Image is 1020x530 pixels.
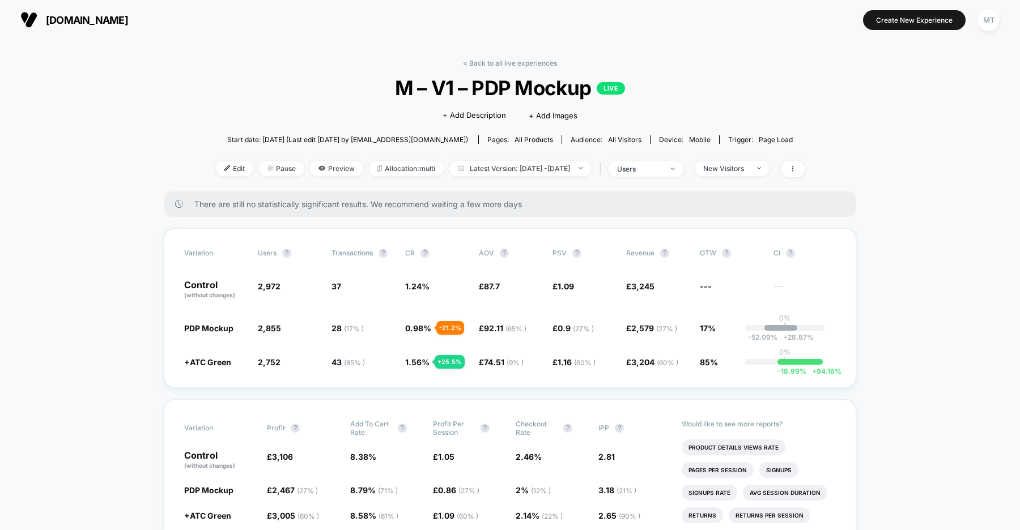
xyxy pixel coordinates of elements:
[267,511,319,520] span: £
[224,165,230,171] img: edit
[344,324,364,333] span: ( 17 % )
[660,249,669,258] button: ?
[331,357,365,367] span: 43
[184,357,231,367] span: +ATC Green
[463,59,557,67] a: < Back to all live experiences
[779,314,790,322] p: 0%
[700,249,762,258] span: OTW
[773,283,836,300] span: ---
[184,451,256,470] p: Control
[631,357,678,367] span: 3,204
[405,281,430,291] span: 1.24 %
[272,511,319,520] span: 3,005
[433,420,475,437] span: Profit Per Session
[515,135,553,144] span: all products
[184,323,233,333] span: PDP Mockup
[282,249,291,258] button: ?
[773,249,836,258] span: CI
[703,164,749,173] div: New Visitors
[433,485,479,495] span: £
[563,424,572,433] button: ?
[552,357,596,367] span: £
[259,161,304,176] span: Pause
[433,511,478,520] span: £
[598,485,636,495] span: 3.18
[458,165,464,171] img: calendar
[457,512,478,520] span: ( 60 % )
[617,486,636,495] span: ( 21 % )
[438,452,454,461] span: 1.05
[784,322,786,331] p: |
[812,367,817,375] span: +
[479,249,494,257] span: AOV
[783,333,788,341] span: +
[615,424,624,433] button: ?
[597,161,609,177] span: |
[558,357,596,367] span: 1.16
[267,165,273,171] img: end
[297,512,319,520] span: ( 60 % )
[779,348,790,356] p: 0%
[579,167,583,169] img: end
[516,452,542,461] span: 2.46 %
[598,424,609,432] span: IPP
[657,358,678,367] span: ( 60 % )
[405,323,431,333] span: 0.98 %
[552,281,574,291] span: £
[505,324,526,333] span: ( 65 % )
[700,281,712,291] span: ---
[682,439,785,455] li: Product Details Views Rate
[757,167,761,169] img: end
[784,356,786,365] p: |
[267,485,318,495] span: £
[974,8,1003,32] button: MT
[272,452,293,461] span: 3,106
[573,324,594,333] span: ( 27 % )
[291,424,300,433] button: ?
[216,161,253,176] span: Edit
[438,485,479,495] span: 0.86
[631,323,677,333] span: 2,579
[531,486,551,495] span: ( 12 % )
[350,452,376,461] span: 8.38 %
[777,333,814,341] span: 28.87 %
[331,323,364,333] span: 28
[350,511,398,520] span: 8.58 %
[558,323,594,333] span: 0.9
[227,135,468,144] span: Start date: [DATE] (Last edit [DATE] by [EMAIL_ADDRESS][DOMAIN_NAME])
[500,249,509,258] button: ?
[977,9,1000,31] div: MT
[310,161,363,176] span: Preview
[194,199,834,209] span: There are still no statistically significant results. We recommend waiting a few more days
[748,333,777,341] span: -52.09 %
[682,420,836,428] p: Would like to see more reports?
[552,323,594,333] span: £
[786,249,795,258] button: ?
[542,512,563,520] span: ( 22 % )
[272,485,318,495] span: 2,467
[449,161,591,176] span: Latest Version: [DATE] - [DATE]
[184,249,246,258] span: Variation
[435,355,465,369] div: + 25.5 %
[379,512,398,520] span: ( 61 % )
[405,357,430,367] span: 1.56 %
[617,165,662,173] div: users
[598,452,615,461] span: 2.81
[689,135,711,144] span: mobile
[377,165,382,172] img: rebalance
[479,281,500,291] span: £
[184,292,235,298] span: (without changes)
[507,358,524,367] span: ( 9 % )
[369,161,444,176] span: Allocation: multi
[267,452,293,461] span: £
[258,281,280,291] span: 2,972
[626,323,677,333] span: £
[682,485,737,501] li: Signups Rate
[258,323,281,333] span: 2,855
[759,462,798,478] li: Signups
[184,280,246,300] p: Control
[184,462,235,469] span: (without changes)
[656,324,677,333] span: ( 27 % )
[184,485,233,495] span: PDP Mockup
[729,507,810,523] li: Returns Per Session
